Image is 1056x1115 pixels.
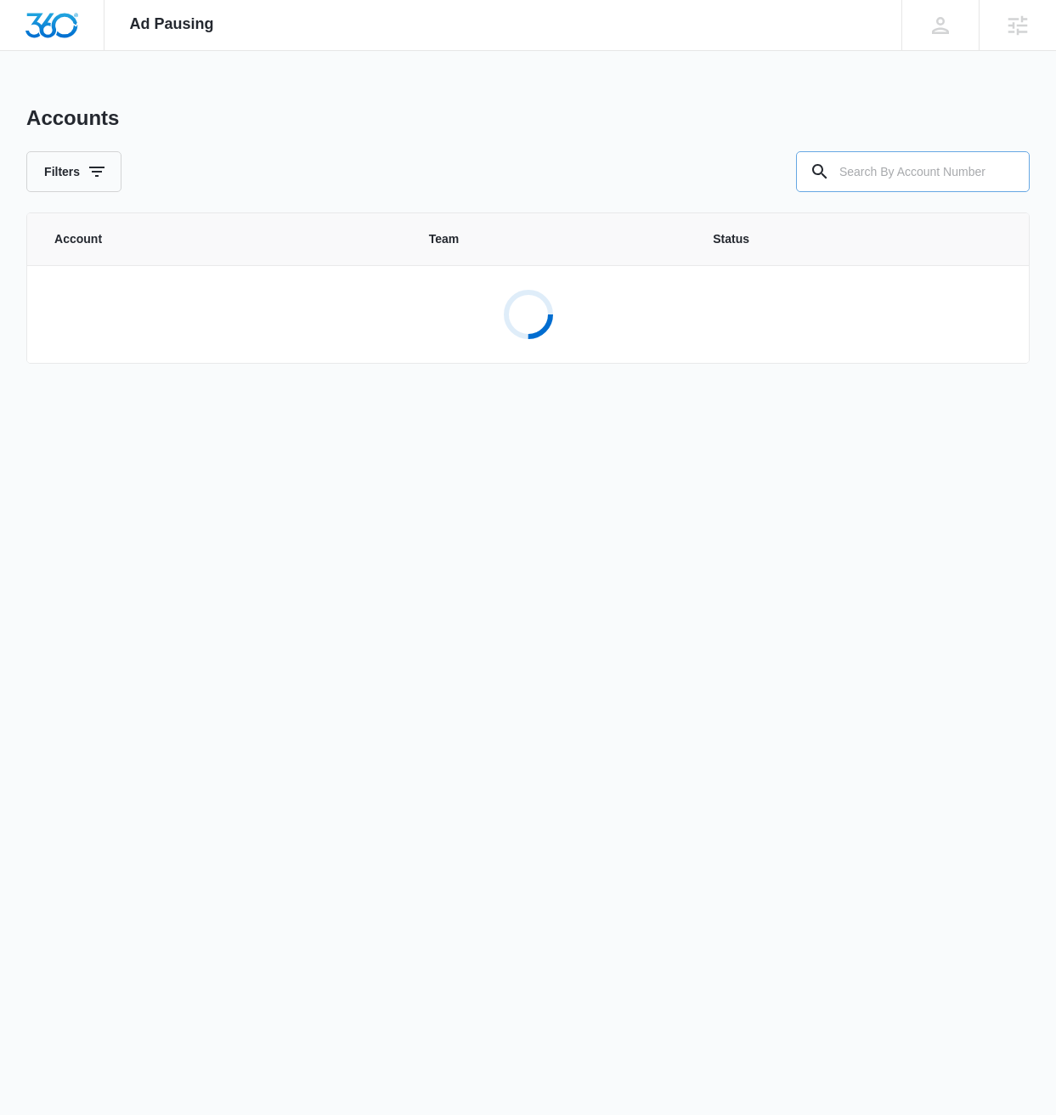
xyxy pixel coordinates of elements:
[26,151,121,192] button: Filters
[26,105,119,131] h1: Accounts
[130,15,214,33] span: Ad Pausing
[429,230,673,248] span: Team
[54,230,388,248] span: Account
[713,230,1002,248] span: Status
[796,151,1030,192] input: Search By Account Number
